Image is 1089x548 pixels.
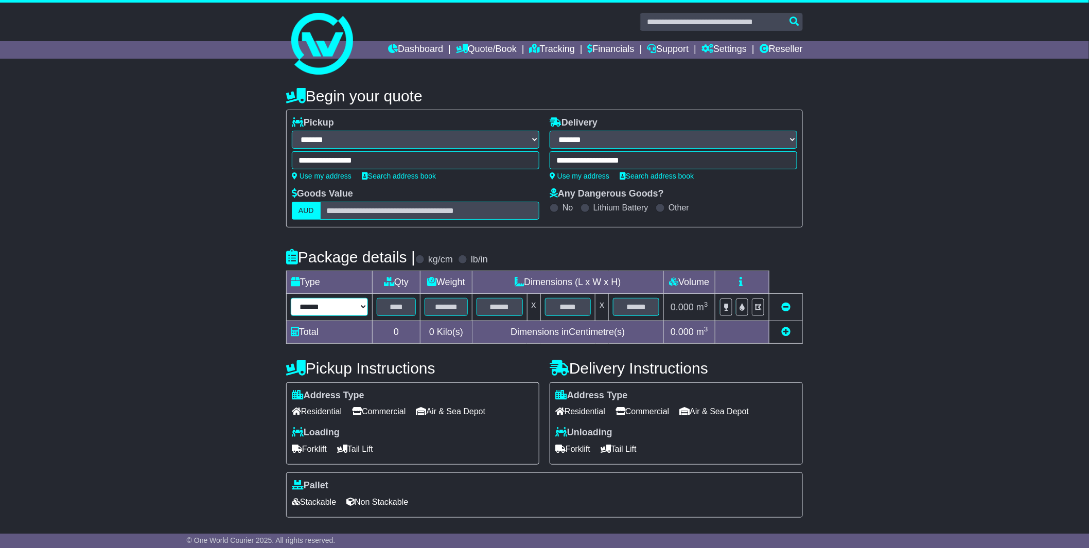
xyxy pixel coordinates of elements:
[550,360,803,377] h4: Delivery Instructions
[701,41,747,59] a: Settings
[292,390,364,401] label: Address Type
[620,172,694,180] a: Search address book
[588,41,635,59] a: Financials
[337,441,373,457] span: Tail Lift
[555,427,612,438] label: Unloading
[287,271,373,294] td: Type
[292,188,353,200] label: Goods Value
[550,172,609,180] a: Use my address
[286,249,415,266] h4: Package details |
[346,494,408,510] span: Non Stackable
[595,294,609,321] td: x
[292,441,327,457] span: Forklift
[428,254,453,266] label: kg/cm
[550,188,664,200] label: Any Dangerous Goods?
[555,441,590,457] span: Forklift
[287,321,373,343] td: Total
[550,117,598,129] label: Delivery
[471,254,488,266] label: lb/in
[669,203,689,213] label: Other
[286,87,803,104] h4: Begin your quote
[292,117,334,129] label: Pickup
[696,327,708,337] span: m
[352,403,406,419] span: Commercial
[429,327,434,337] span: 0
[420,271,472,294] td: Weight
[593,203,648,213] label: Lithium Battery
[292,427,340,438] label: Loading
[472,271,663,294] td: Dimensions (L x W x H)
[388,41,443,59] a: Dashboard
[781,302,791,312] a: Remove this item
[530,41,575,59] a: Tracking
[555,403,605,419] span: Residential
[601,441,637,457] span: Tail Lift
[760,41,803,59] a: Reseller
[680,403,749,419] span: Air & Sea Depot
[456,41,517,59] a: Quote/Book
[616,403,669,419] span: Commercial
[527,294,540,321] td: x
[292,480,328,491] label: Pallet
[647,41,689,59] a: Support
[373,321,420,343] td: 0
[292,494,336,510] span: Stackable
[292,172,352,180] a: Use my address
[563,203,573,213] label: No
[696,302,708,312] span: m
[187,536,336,544] span: © One World Courier 2025. All rights reserved.
[362,172,436,180] a: Search address book
[671,327,694,337] span: 0.000
[472,321,663,343] td: Dimensions in Centimetre(s)
[420,321,472,343] td: Kilo(s)
[373,271,420,294] td: Qty
[416,403,486,419] span: Air & Sea Depot
[781,327,791,337] a: Add new item
[663,271,715,294] td: Volume
[286,360,539,377] h4: Pickup Instructions
[671,302,694,312] span: 0.000
[704,325,708,333] sup: 3
[555,390,628,401] label: Address Type
[292,202,321,220] label: AUD
[292,403,342,419] span: Residential
[704,300,708,308] sup: 3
